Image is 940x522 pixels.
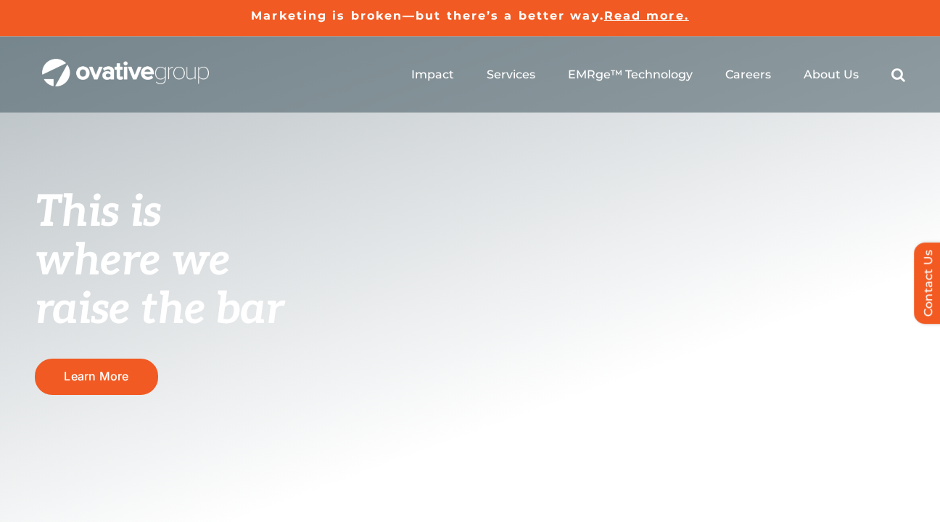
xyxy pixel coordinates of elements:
[35,359,158,394] a: Learn More
[725,68,771,82] a: Careers
[35,187,161,239] span: This is
[411,68,454,82] a: Impact
[411,52,905,98] nav: Menu
[251,9,604,23] a: Marketing is broken—but there’s a better way.
[804,68,859,82] a: About Us
[568,68,693,82] a: EMRge™ Technology
[35,235,284,336] span: where we raise the bar
[604,9,689,23] a: Read more.
[64,370,128,383] span: Learn More
[891,68,905,82] a: Search
[42,57,209,71] a: OG_Full_horizontal_WHT
[487,68,535,82] a: Services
